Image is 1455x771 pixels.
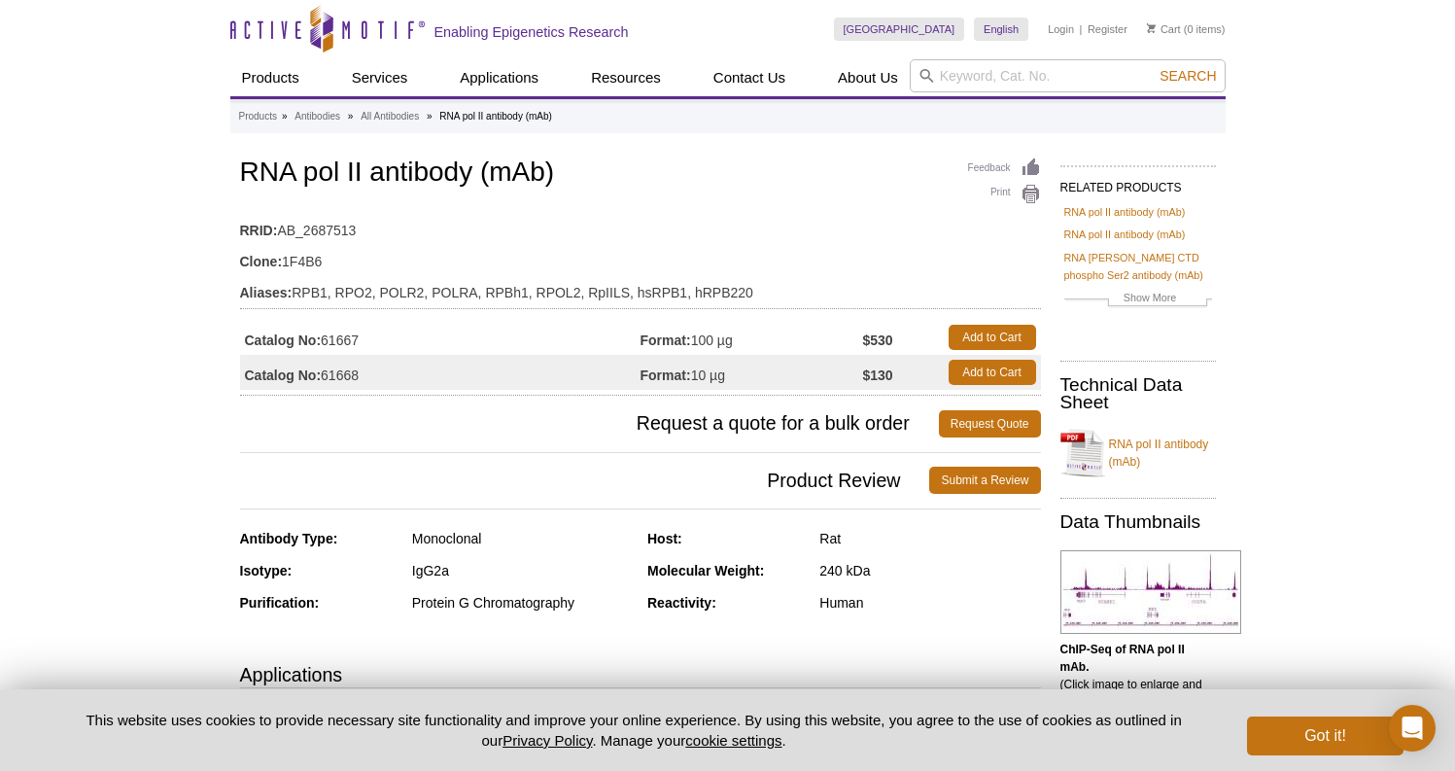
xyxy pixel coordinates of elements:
[340,59,420,96] a: Services
[974,18,1028,41] a: English
[348,111,354,122] li: »
[862,367,892,384] strong: $130
[439,111,552,122] li: RNA pol II antibody (mAb)
[685,732,781,749] button: cookie settings
[641,355,863,390] td: 10 µg
[412,594,633,612] div: Protein G Chromatography
[412,562,633,579] div: IgG2a
[240,355,641,390] td: 61668
[239,108,277,125] a: Products
[282,111,288,122] li: »
[1060,165,1216,200] h2: RELATED PRODUCTS
[834,18,965,41] a: [GEOGRAPHIC_DATA]
[579,59,673,96] a: Resources
[939,410,1041,438] a: Request Quote
[929,467,1040,494] a: Submit a Review
[910,59,1226,92] input: Keyword, Cat. No.
[448,59,550,96] a: Applications
[245,367,322,384] strong: Catalog No:
[968,184,1041,205] a: Print
[826,59,910,96] a: About Us
[240,222,278,239] strong: RRID:
[427,111,433,122] li: »
[240,563,293,578] strong: Isotype:
[240,595,320,611] strong: Purification:
[52,710,1216,751] p: This website uses cookies to provide necessary site functionality and improve your online experie...
[641,320,863,355] td: 100 µg
[240,410,939,438] span: Request a quote for a bulk order
[968,158,1041,179] a: Feedback
[1160,68,1216,84] span: Search
[862,332,892,349] strong: $530
[434,23,629,41] h2: Enabling Epigenetics Research
[647,531,682,546] strong: Host:
[240,158,1041,191] h1: RNA pol II antibody (mAb)
[1060,641,1216,711] p: (Click image to enlarge and see details.)
[1064,226,1186,243] a: RNA pol II antibody (mAb)
[702,59,797,96] a: Contact Us
[240,660,1041,689] h3: Applications
[1064,203,1186,221] a: RNA pol II antibody (mAb)
[412,530,633,547] div: Monoclonal
[819,530,1040,547] div: Rat
[949,325,1036,350] a: Add to Cart
[1154,67,1222,85] button: Search
[1060,550,1241,634] img: RNA pol II antibody (mAb) tested by ChIP-Seq.
[240,467,930,494] span: Product Review
[641,367,691,384] strong: Format:
[1147,18,1226,41] li: (0 items)
[240,272,1041,303] td: RPB1, RPO2, POLR2, POLRA, RPBh1, RPOL2, RpIILS, hsRPB1, hRPB220
[1064,289,1212,311] a: Show More
[1080,18,1083,41] li: |
[1060,643,1185,674] b: ChIP-Seq of RNA pol II mAb.
[647,563,764,578] strong: Molecular Weight:
[294,108,340,125] a: Antibodies
[949,360,1036,385] a: Add to Cart
[240,253,283,270] strong: Clone:
[240,284,293,301] strong: Aliases:
[240,531,338,546] strong: Antibody Type:
[245,332,322,349] strong: Catalog No:
[647,595,716,611] strong: Reactivity:
[1064,249,1212,284] a: RNA [PERSON_NAME] CTD phospho Ser2 antibody (mAb)
[1060,513,1216,531] h2: Data Thumbnails
[1147,23,1156,33] img: Your Cart
[1048,22,1074,36] a: Login
[361,108,419,125] a: All Antibodies
[819,594,1040,612] div: Human
[1060,424,1216,482] a: RNA pol II antibody (mAb)
[641,332,691,349] strong: Format:
[819,562,1040,579] div: 240 kDa
[1060,376,1216,411] h2: Technical Data Sheet
[240,320,641,355] td: 61667
[502,732,592,749] a: Privacy Policy
[1147,22,1181,36] a: Cart
[240,210,1041,241] td: AB_2687513
[1247,717,1403,755] button: Got it!
[240,241,1041,272] td: 1F4B6
[230,59,311,96] a: Products
[1088,22,1127,36] a: Register
[1389,705,1436,752] div: Open Intercom Messenger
